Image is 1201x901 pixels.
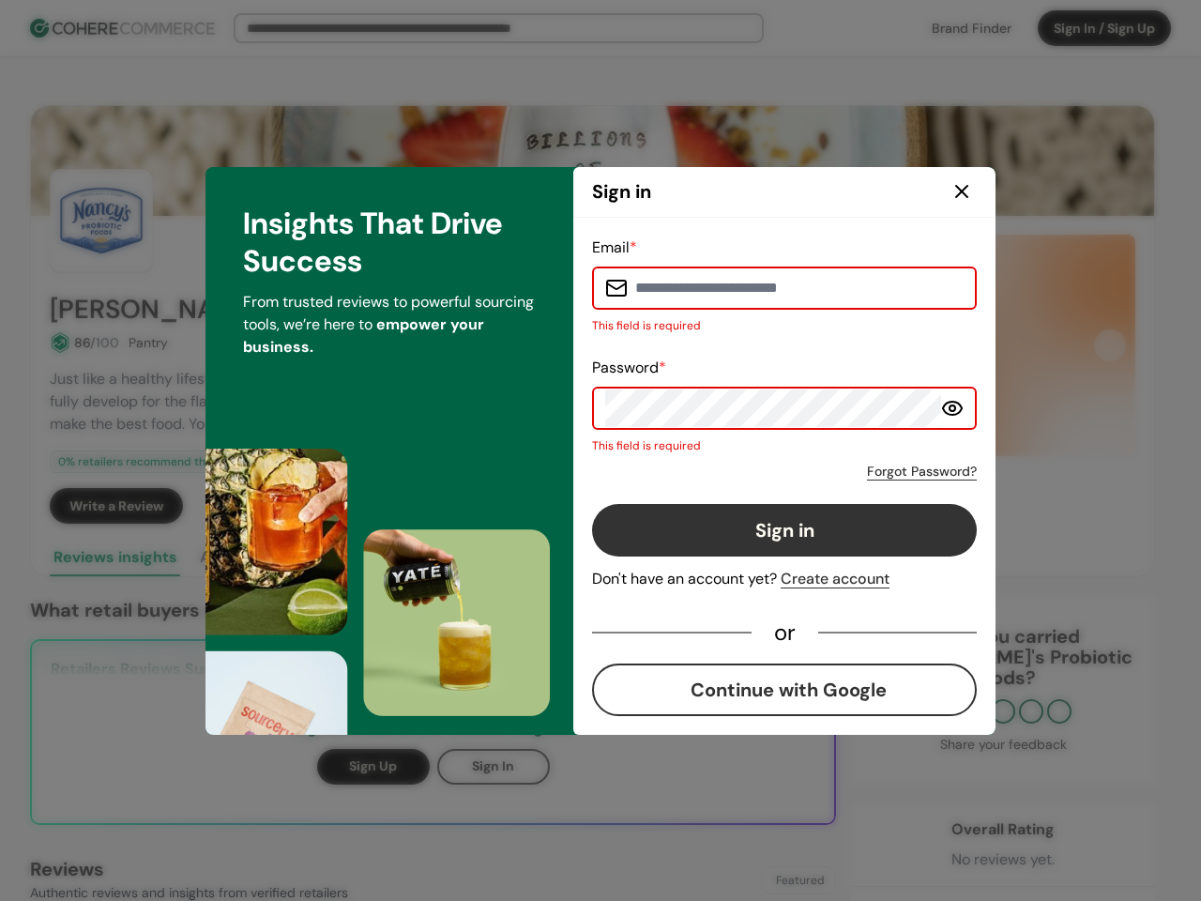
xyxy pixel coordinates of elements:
div: or [752,624,818,641]
a: Forgot Password? [867,462,977,481]
p: This field is required [592,437,977,454]
p: This field is required [592,317,977,334]
span: empower your business. [243,314,484,357]
label: Password [592,358,666,377]
button: Continue with Google [592,664,977,716]
h2: Sign in [592,177,651,206]
h3: Insights That Drive Success [243,205,536,280]
button: Sign in [592,504,977,557]
p: From trusted reviews to powerful sourcing tools, we’re here to [243,291,536,359]
div: Create account [781,568,889,590]
div: Don't have an account yet? [592,568,977,590]
label: Email [592,237,637,257]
